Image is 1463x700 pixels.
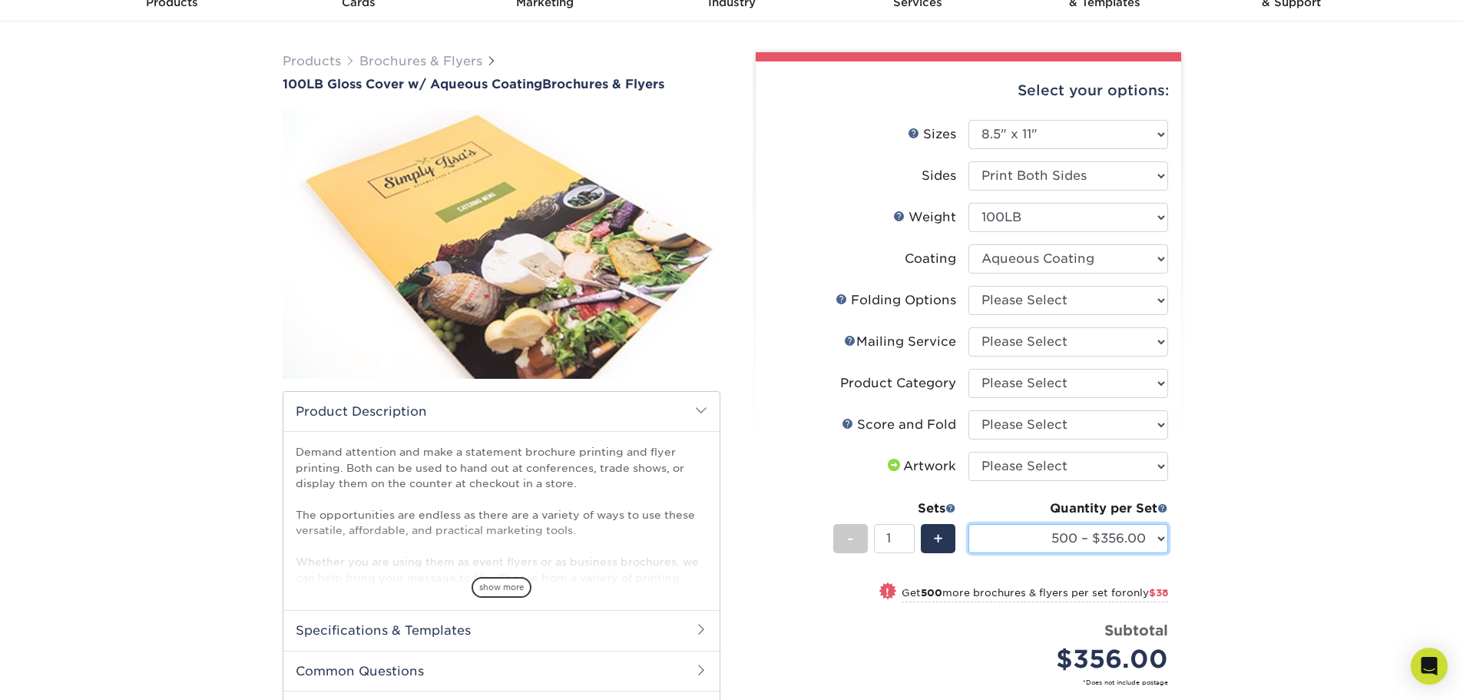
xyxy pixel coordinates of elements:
[905,250,956,268] div: Coating
[922,167,956,185] div: Sides
[283,54,341,68] a: Products
[283,77,542,91] span: 100LB Gloss Cover w/ Aqueous Coating
[847,527,854,550] span: -
[842,416,956,434] div: Score and Fold
[980,641,1168,678] div: $356.00
[840,374,956,393] div: Product Category
[296,444,707,679] p: Demand attention and make a statement brochure printing and flyer printing. Both can be used to h...
[1411,648,1448,685] div: Open Intercom Messenger
[283,77,720,91] a: 100LB Gloss Cover w/ Aqueous CoatingBrochures & Flyers
[885,584,889,600] span: !
[836,291,956,310] div: Folding Options
[283,651,720,691] h2: Common Questions
[844,333,956,351] div: Mailing Service
[885,457,956,476] div: Artwork
[780,678,1168,687] small: *Does not include postage
[921,587,942,599] strong: 500
[933,527,943,550] span: +
[968,499,1168,518] div: Quantity per Set
[472,577,531,598] span: show more
[1127,587,1168,599] span: only
[1149,587,1168,599] span: $38
[833,499,956,518] div: Sets
[283,93,720,396] img: 100LB Gloss Cover<br/>w/ Aqueous Coating 01
[893,208,956,227] div: Weight
[1104,622,1168,639] strong: Subtotal
[283,610,720,650] h2: Specifications & Templates
[908,125,956,144] div: Sizes
[283,77,720,91] h1: Brochures & Flyers
[902,587,1168,602] small: Get more brochures & flyers per set for
[768,61,1169,120] div: Select your options:
[359,54,482,68] a: Brochures & Flyers
[283,392,720,431] h2: Product Description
